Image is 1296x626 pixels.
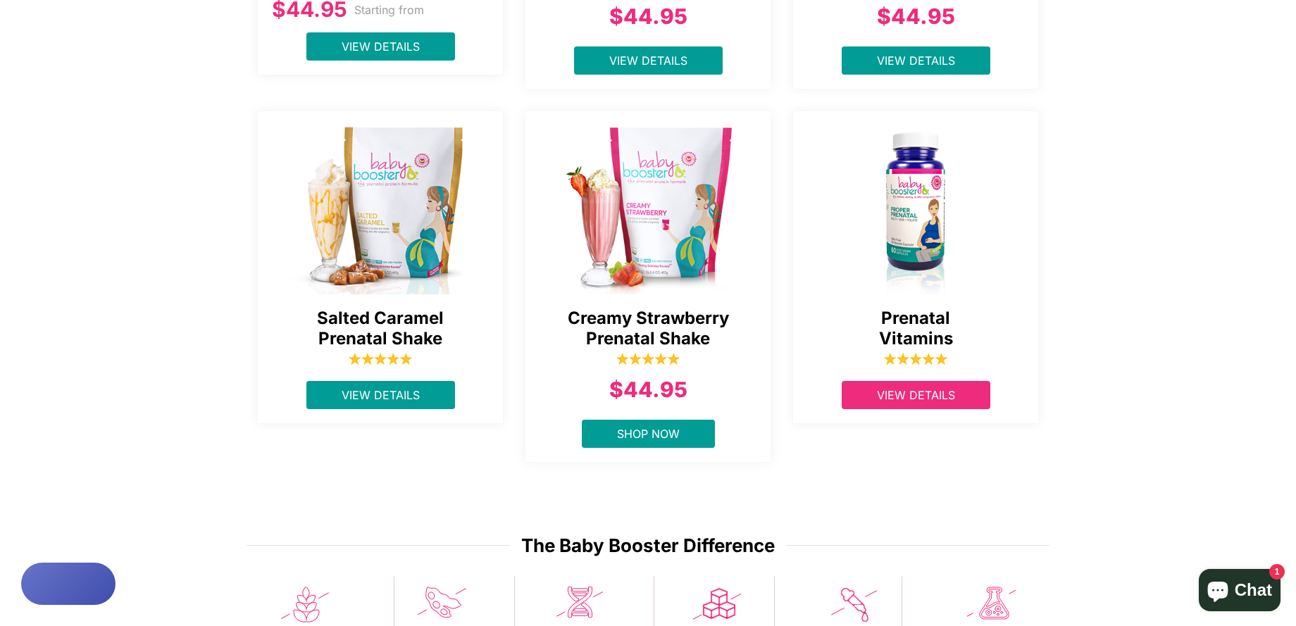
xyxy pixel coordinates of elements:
img: no-preservatives-1636474461044_1200x.png [966,587,1016,620]
img: glutenfree-1636474461005_1200x.png [281,587,329,622]
span: View Details [342,39,420,54]
img: 5_stars-1-1646348089739_1200x.png [884,351,947,365]
img: hormone-free-1636474461022_1200x.png [556,587,603,618]
div: $44.95 [540,1,756,32]
img: no_artificial_colors-1636474461046_1200x.png [831,587,877,623]
img: Creamy Strawberry Prenatal Shake - Ships Same Day [525,118,772,294]
inbox-online-store-chat: Shopify online store chat [1195,569,1285,615]
span: View Details [877,54,955,68]
img: non-artificial-1636474461049_1200x.png [692,587,742,620]
p: Starting from [354,1,424,18]
a: Creamy Strawberry Prenatal Shake - Ships Same Day [525,111,772,294]
div: $44.95 [807,1,1024,32]
button: Rewards [21,563,116,605]
a: View Details [306,32,455,61]
div: $44.95 [540,374,756,406]
img: 5_stars-1-1646348089739_1200x.png [349,351,412,365]
a: View Details [842,46,990,75]
a: Proper Prenatal Vitamin - Ships Same Day [793,111,1040,294]
a: Shop Now [582,420,715,448]
a: View Details [306,381,455,409]
span: View Details [342,388,420,402]
a: View Details [842,381,990,409]
span: The Baby Booster Difference [510,537,786,555]
img: Salted Caramel Prenatal Shake - Ships Same Day [258,118,504,294]
img: soyfree-1636474461070_1200x.png [418,587,466,618]
span: View Details [609,54,687,68]
img: Proper Prenatal Vitamin - Ships Same Day [793,118,1040,294]
a: Salted Caramel Prenatal Shake - Ships Same Day [258,111,504,294]
span: Prenatal Vitamins [807,308,1024,349]
span: Salted Caramel Prenatal Shake [272,308,489,349]
a: View Details [574,46,723,75]
img: 5_stars-1-1646348089739_1200x.png [616,351,680,365]
span: Shop Now [617,427,680,441]
span: View Details [877,388,955,402]
span: Creamy Strawberry Prenatal Shake [540,308,756,349]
